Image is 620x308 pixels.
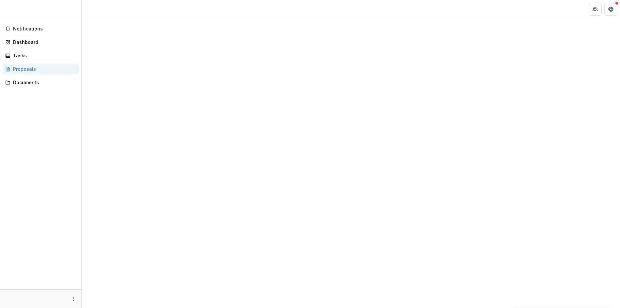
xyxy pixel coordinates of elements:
a: Tasks [3,50,79,61]
button: Notifications [3,24,79,34]
a: Dashboard [3,37,79,48]
a: Documents [3,77,79,88]
button: More [70,295,77,303]
div: Proposals [13,66,74,72]
div: Dashboard [13,39,74,46]
a: Proposals [3,64,79,74]
div: Tasks [13,52,74,59]
button: Get Help [604,3,617,16]
button: Partners [589,3,602,16]
span: Notifications [13,26,76,32]
div: Documents [13,79,74,86]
